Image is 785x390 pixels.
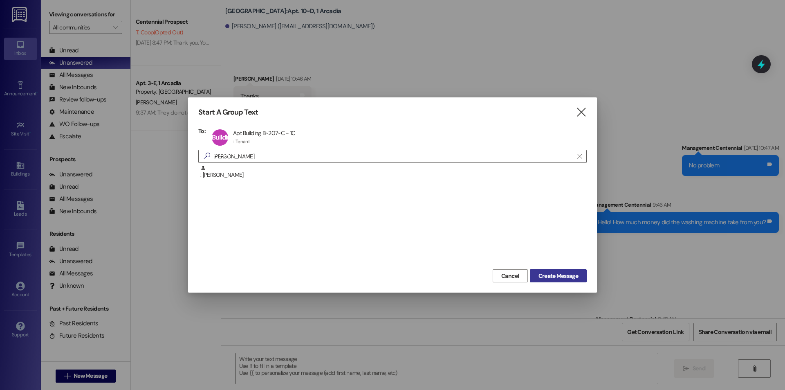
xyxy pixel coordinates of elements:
[493,269,528,282] button: Cancel
[198,127,206,135] h3: To:
[233,129,296,137] div: Apt Building B~207~C - 1C
[198,165,587,185] div: : [PERSON_NAME]
[233,138,250,145] div: 1 Tenant
[213,151,573,162] input: Search for any contact or apartment
[573,150,586,162] button: Clear text
[538,272,578,280] span: Create Message
[576,108,587,117] i: 
[198,108,258,117] h3: Start A Group Text
[530,269,587,282] button: Create Message
[200,152,213,160] i: 
[200,165,587,179] div: : [PERSON_NAME]
[501,272,519,280] span: Cancel
[577,153,582,160] i: 
[212,133,238,158] span: Building B~207~C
